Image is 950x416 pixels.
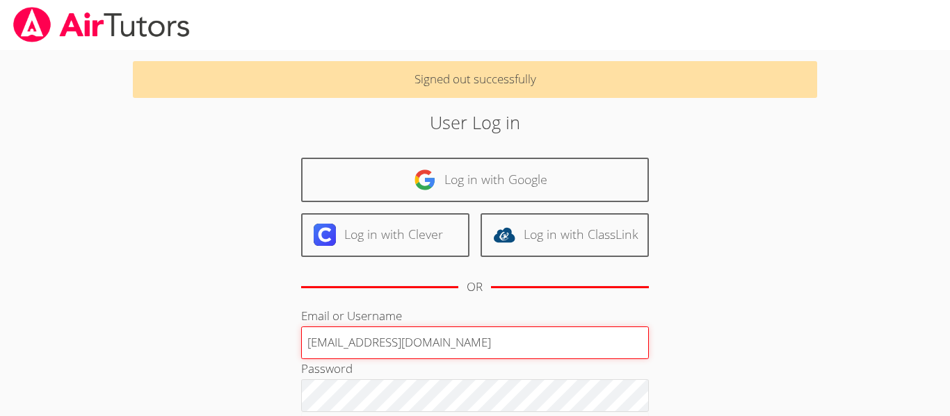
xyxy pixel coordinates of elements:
img: clever-logo-6eab21bc6e7a338710f1a6ff85c0baf02591cd810cc4098c63d3a4b26e2feb20.svg [314,224,336,246]
a: Log in with Google [301,158,649,201]
div: OR [467,277,483,297]
h2: User Log in [218,109,732,135]
a: Log in with ClassLink [481,213,649,257]
a: Log in with Clever [301,213,469,257]
img: airtutors_banner-c4298cdbf04f3fff15de1276eac7730deb9818008684d7c2e4769d2f7ddbe033.png [12,7,191,42]
label: Password [301,360,353,376]
label: Email or Username [301,308,402,324]
img: google-logo-50288ca7cdecda66e5e0955fdab243c47b7ad437acaf1139b6f446037453330a.svg [414,169,436,191]
img: classlink-logo-d6bb404cc1216ec64c9a2012d9dc4662098be43eaf13dc465df04b49fa7ab582.svg [493,224,515,246]
p: Signed out successfully [133,61,817,98]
